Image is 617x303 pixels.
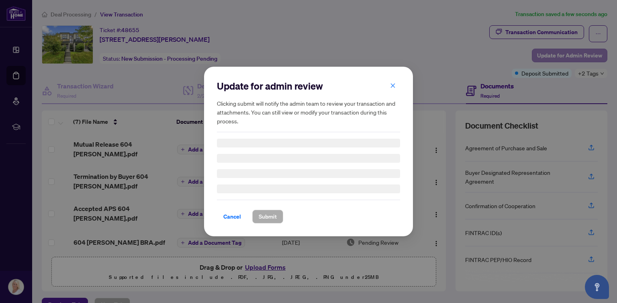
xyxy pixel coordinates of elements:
[217,99,400,125] h5: Clicking submit will notify the admin team to review your transaction and attachments. You can st...
[217,80,400,92] h2: Update for admin review
[252,210,283,223] button: Submit
[217,210,247,223] button: Cancel
[390,83,396,88] span: close
[585,275,609,299] button: Open asap
[223,210,241,223] span: Cancel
